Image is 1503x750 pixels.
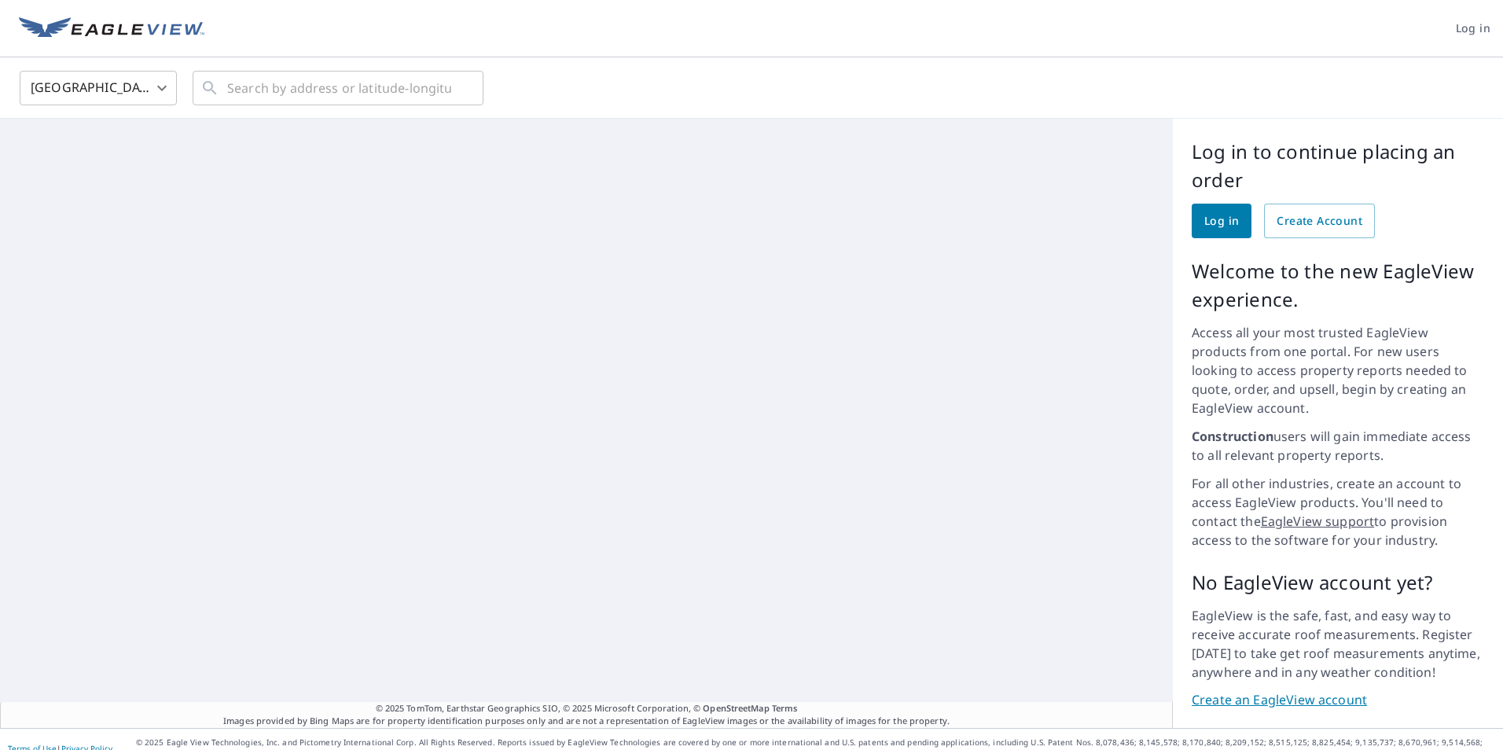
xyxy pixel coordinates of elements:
span: © 2025 TomTom, Earthstar Geographics SIO, © 2025 Microsoft Corporation, © [376,702,798,715]
p: Access all your most trusted EagleView products from one portal. For new users looking to access ... [1192,323,1484,417]
input: Search by address or latitude-longitude [227,66,451,110]
a: EagleView support [1261,513,1375,530]
a: Log in [1192,204,1251,238]
p: EagleView is the safe, fast, and easy way to receive accurate roof measurements. Register [DATE] ... [1192,606,1484,682]
p: users will gain immediate access to all relevant property reports. [1192,427,1484,465]
img: EV Logo [19,17,204,41]
p: Log in to continue placing an order [1192,138,1484,194]
strong: Construction [1192,428,1273,445]
a: OpenStreetMap [703,702,769,714]
p: Welcome to the new EagleView experience. [1192,257,1484,314]
a: Create Account [1264,204,1375,238]
a: Terms [772,702,798,714]
span: Create Account [1277,211,1362,231]
a: Create an EagleView account [1192,691,1484,709]
div: [GEOGRAPHIC_DATA] [20,66,177,110]
span: Log in [1456,19,1490,39]
p: No EagleView account yet? [1192,568,1484,597]
span: Log in [1204,211,1239,231]
p: For all other industries, create an account to access EagleView products. You'll need to contact ... [1192,474,1484,550]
